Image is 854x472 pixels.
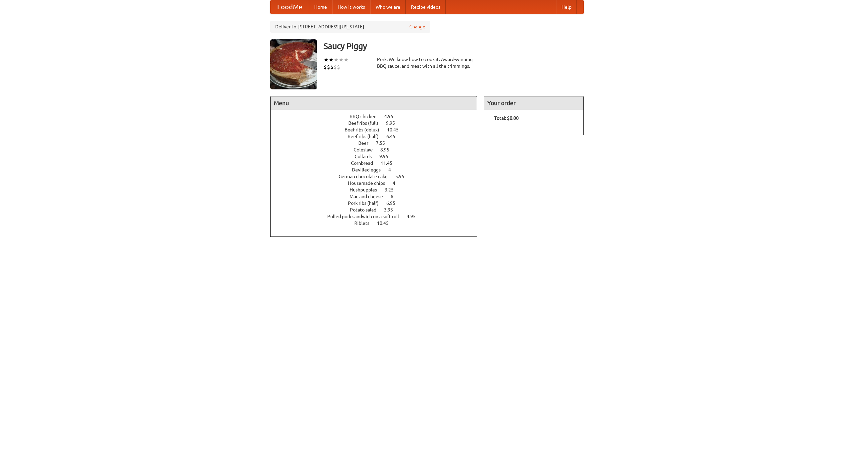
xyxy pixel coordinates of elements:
span: Potato salad [350,207,383,212]
span: 10.45 [377,220,395,226]
a: FoodMe [271,0,309,14]
a: Devilled eggs 4 [352,167,403,172]
span: 5.95 [395,174,411,179]
span: 4.95 [407,214,422,219]
span: Cornbread [351,160,380,166]
li: ★ [344,56,349,63]
a: Riblets 10.45 [354,220,401,226]
span: Pork ribs (half) [348,200,385,206]
span: 6.95 [386,200,402,206]
span: Devilled eggs [352,167,387,172]
a: Potato salad 3.95 [350,207,405,212]
a: Help [556,0,577,14]
li: ★ [334,56,339,63]
a: Collards 9.95 [355,154,401,159]
li: ★ [339,56,344,63]
span: Hushpuppies [350,187,384,192]
li: $ [327,63,330,71]
span: Beef ribs (full) [348,120,385,126]
a: Recipe videos [406,0,446,14]
a: Who we are [370,0,406,14]
span: BBQ chicken [350,114,383,119]
h4: Menu [271,96,477,110]
a: Beef ribs (half) 6.45 [348,134,408,139]
span: Riblets [354,220,376,226]
span: Mac and cheese [350,194,390,199]
span: 10.45 [387,127,405,132]
span: 4.95 [384,114,400,119]
a: German chocolate cake 5.95 [339,174,417,179]
span: Coleslaw [354,147,379,152]
li: ★ [324,56,329,63]
a: Coleslaw 8.95 [354,147,402,152]
a: Change [409,23,425,30]
span: 6 [391,194,400,199]
span: Housemade chips [348,180,392,186]
b: Total: $0.00 [494,115,519,121]
span: Beef ribs (half) [348,134,385,139]
li: ★ [329,56,334,63]
a: BBQ chicken 4.95 [350,114,406,119]
li: $ [330,63,334,71]
span: Pulled pork sandwich on a soft roll [327,214,406,219]
a: Pulled pork sandwich on a soft roll 4.95 [327,214,428,219]
a: Hushpuppies 3.25 [350,187,406,192]
a: Beef ribs (delux) 10.45 [345,127,411,132]
span: 4 [388,167,398,172]
a: Beef ribs (full) 9.95 [348,120,407,126]
span: 8.95 [380,147,396,152]
a: How it works [332,0,370,14]
div: Deliver to: [STREET_ADDRESS][US_STATE] [270,21,430,33]
li: $ [324,63,327,71]
span: 4 [393,180,402,186]
span: 9.95 [386,120,402,126]
span: 11.45 [381,160,399,166]
a: Mac and cheese 6 [350,194,406,199]
a: Cornbread 11.45 [351,160,405,166]
span: German chocolate cake [339,174,394,179]
span: 9.95 [379,154,395,159]
a: Pork ribs (half) 6.95 [348,200,408,206]
span: 3.95 [384,207,400,212]
h4: Your order [484,96,583,110]
a: Beer 7.55 [358,140,397,146]
a: Housemade chips 4 [348,180,408,186]
div: Pork. We know how to cook it. Award-winning BBQ sauce, and meat with all the trimmings. [377,56,477,69]
span: Beef ribs (delux) [345,127,386,132]
h3: Saucy Piggy [324,39,584,53]
li: $ [334,63,337,71]
span: Beer [358,140,375,146]
span: Collards [355,154,378,159]
span: 6.45 [386,134,402,139]
li: $ [337,63,340,71]
a: Home [309,0,332,14]
span: 7.55 [376,140,392,146]
span: 3.25 [385,187,400,192]
img: angular.jpg [270,39,317,89]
